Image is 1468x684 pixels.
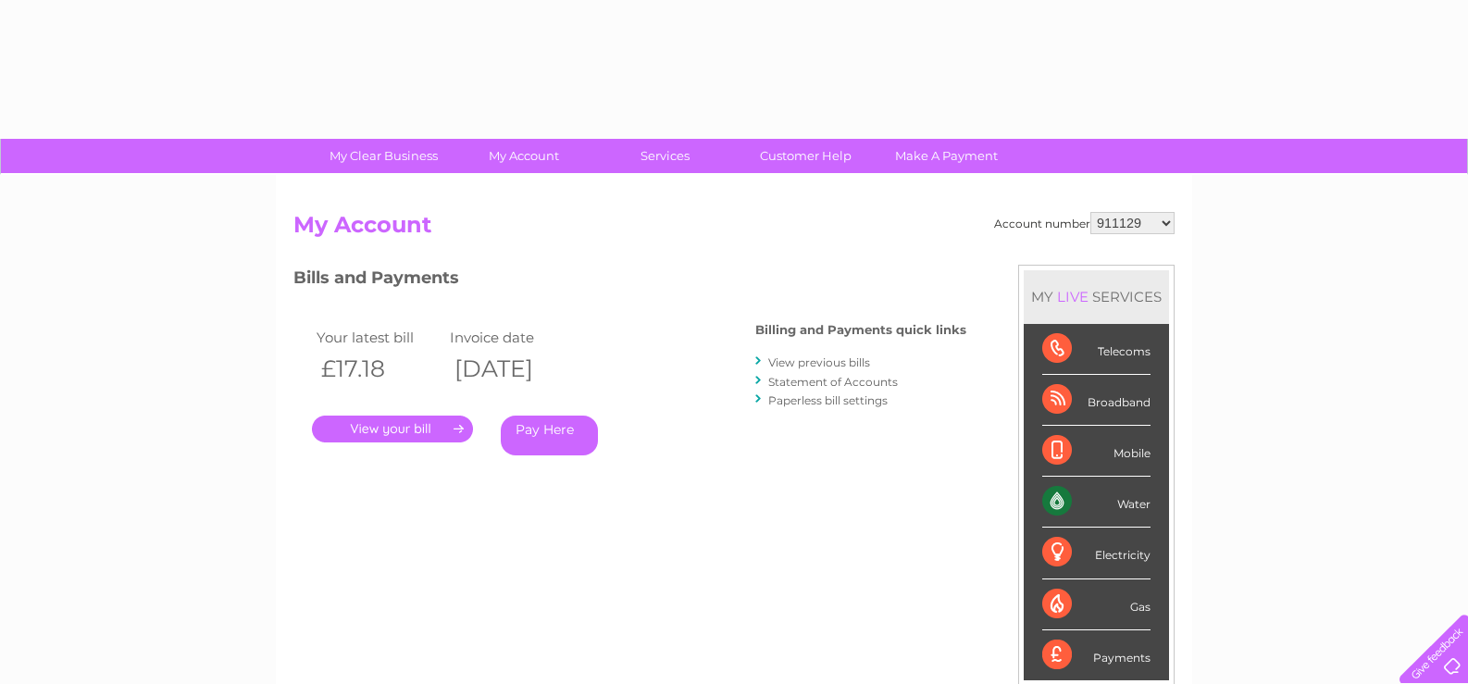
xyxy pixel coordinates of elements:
th: £17.18 [312,350,445,388]
h2: My Account [293,212,1175,247]
div: MY SERVICES [1024,270,1169,323]
h3: Bills and Payments [293,265,966,297]
a: Pay Here [501,416,598,455]
a: Paperless bill settings [768,393,888,407]
h4: Billing and Payments quick links [755,323,966,337]
a: . [312,416,473,442]
td: Invoice date [445,325,578,350]
a: My Account [448,139,601,173]
div: LIVE [1053,288,1092,305]
a: Statement of Accounts [768,375,898,389]
a: View previous bills [768,355,870,369]
div: Electricity [1042,528,1151,578]
div: Telecoms [1042,324,1151,375]
div: Broadband [1042,375,1151,426]
div: Payments [1042,630,1151,680]
div: Gas [1042,579,1151,630]
a: Customer Help [729,139,882,173]
div: Water [1042,477,1151,528]
div: Mobile [1042,426,1151,477]
th: [DATE] [445,350,578,388]
a: My Clear Business [307,139,460,173]
a: Services [589,139,741,173]
div: Account number [994,212,1175,234]
td: Your latest bill [312,325,445,350]
a: Make A Payment [870,139,1023,173]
